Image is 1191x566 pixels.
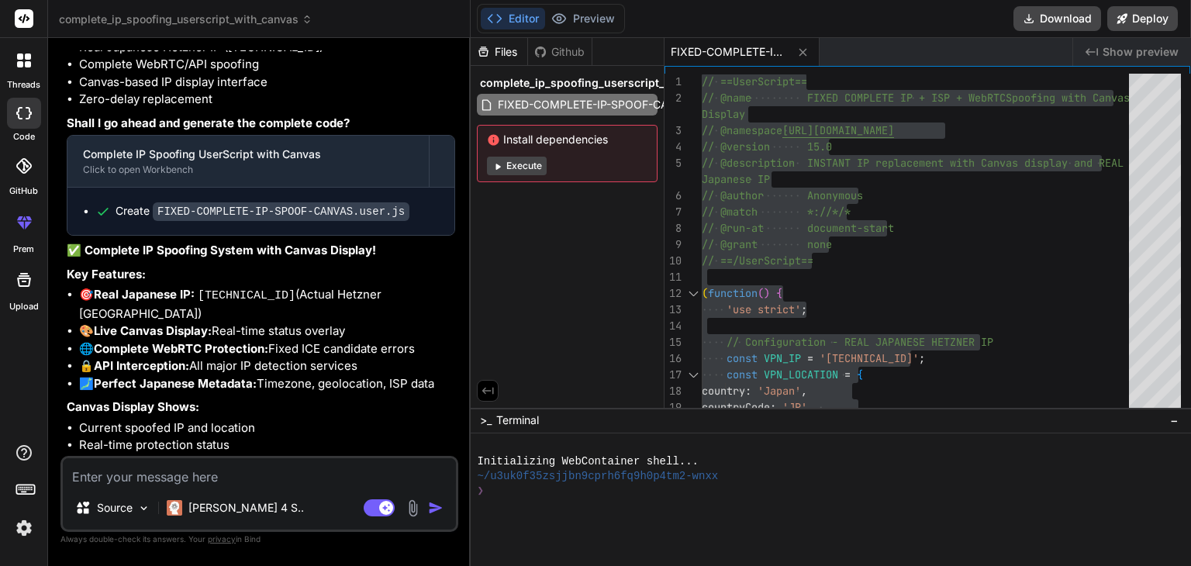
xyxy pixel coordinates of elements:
[702,237,832,251] span: // @grant none
[702,107,745,121] span: Display
[801,384,807,398] span: ,
[665,236,682,253] div: 9
[59,12,312,27] span: complete_ip_spoofing_userscript_with_canvas
[758,286,764,300] span: (
[94,287,195,302] strong: Real Japanese IP:
[487,157,547,175] button: Execute
[665,302,682,318] div: 13
[496,412,539,428] span: Terminal
[727,302,801,316] span: 'use strict'
[665,318,682,334] div: 14
[665,334,682,350] div: 15
[1170,412,1179,428] span: −
[1107,6,1178,31] button: Deploy
[702,205,851,219] span: // @match *://*/*
[683,285,703,302] div: Click to collapse the range.
[727,368,758,381] span: const
[702,172,770,186] span: Japanese IP
[702,384,745,398] span: country
[665,253,682,269] div: 10
[758,384,801,398] span: 'Japan'
[137,502,150,515] img: Pick Models
[807,400,813,414] span: ,
[97,500,133,516] p: Source
[665,367,682,383] div: 17
[820,351,919,365] span: '[TECHNICAL_ID]'
[404,499,422,517] img: attachment
[776,286,782,300] span: {
[702,221,894,235] span: // @run-at document-start
[79,357,455,375] li: 🔒 All major IP detection services
[79,323,455,340] li: 🎨 Real-time status overlay
[67,116,350,130] strong: Shall I go ahead and generate the complete code?
[708,286,758,300] span: function
[67,399,199,414] strong: Canvas Display Shows:
[496,95,735,114] span: FIXED-COMPLETE-IP-SPOOF-CANVAS.user.js
[801,302,807,316] span: ;
[702,286,708,300] span: (
[727,335,993,349] span: // Configuration - REAL JAPANESE HETZNER IP
[702,188,863,202] span: // @author Anonymous
[83,164,413,176] div: Click to open Workbench
[83,147,413,162] div: Complete IP Spoofing UserScript with Canvas
[671,44,787,60] span: FIXED-COMPLETE-IP-SPOOF-CANVAS.user.js
[153,202,409,221] code: FIXED-COMPLETE-IP-SPOOF-CANVAS.user.js
[94,341,268,356] strong: Complete WebRTC Protection:
[480,412,492,428] span: >_
[702,254,813,267] span: // ==/UserScript==
[79,91,455,109] li: Zero-delay replacement
[480,75,731,91] span: complete_ip_spoofing_userscript_with_canvas
[1013,6,1101,31] button: Download
[94,323,212,338] strong: Live Canvas Display:
[665,139,682,155] div: 4
[770,400,776,414] span: :
[60,532,458,547] p: Always double-check its answers. Your in Bind
[1012,156,1124,170] span: s display and REAL
[11,515,37,541] img: settings
[79,340,455,358] li: 🌐 Fixed ICE candidate errors
[1103,44,1179,60] span: Show preview
[116,203,409,219] div: Create
[13,130,35,143] label: code
[208,534,236,544] span: privacy
[9,300,39,313] label: Upload
[665,383,682,399] div: 18
[79,454,455,472] li: API interception notifications
[807,351,813,365] span: =
[477,454,699,469] span: Initializing WebContainer shell...
[702,156,1012,170] span: // @description INSTANT IP replacement with Canva
[188,500,304,516] p: [PERSON_NAME] 4 S..
[702,74,807,88] span: // ==UserScript==
[67,267,146,281] strong: Key Features:
[665,399,682,416] div: 19
[477,469,718,484] span: ~/u3uk0f35zsjjbn9cprh6fq9h0p4tm2-wnxx
[471,44,527,60] div: Files
[665,285,682,302] div: 12
[665,123,682,139] div: 3
[683,367,703,383] div: Click to collapse the range.
[167,500,182,516] img: Claude 4 Sonnet
[702,400,770,414] span: countryCode
[665,155,682,171] div: 5
[1167,408,1182,433] button: −
[79,56,455,74] li: Complete WebRTC/API spoofing
[702,140,832,154] span: // @version 15.0
[857,368,863,381] span: {
[94,358,189,373] strong: API Interception:
[727,351,758,365] span: const
[13,243,34,256] label: prem
[764,351,801,365] span: VPN_IP
[79,375,455,393] li: 🗾 Timezone, geolocation, ISP data
[665,269,682,285] div: 11
[665,90,682,106] div: 2
[702,91,1006,105] span: // @name FIXED COMPLETE IP + ISP + WebRTC
[745,384,751,398] span: :
[665,74,682,90] div: 1
[428,500,444,516] img: icon
[9,185,38,198] label: GitHub
[764,286,770,300] span: )
[764,368,838,381] span: VPN_LOCATION
[545,8,621,29] button: Preview
[919,351,925,365] span: ;
[1006,91,1130,105] span: Spoofing with Canvas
